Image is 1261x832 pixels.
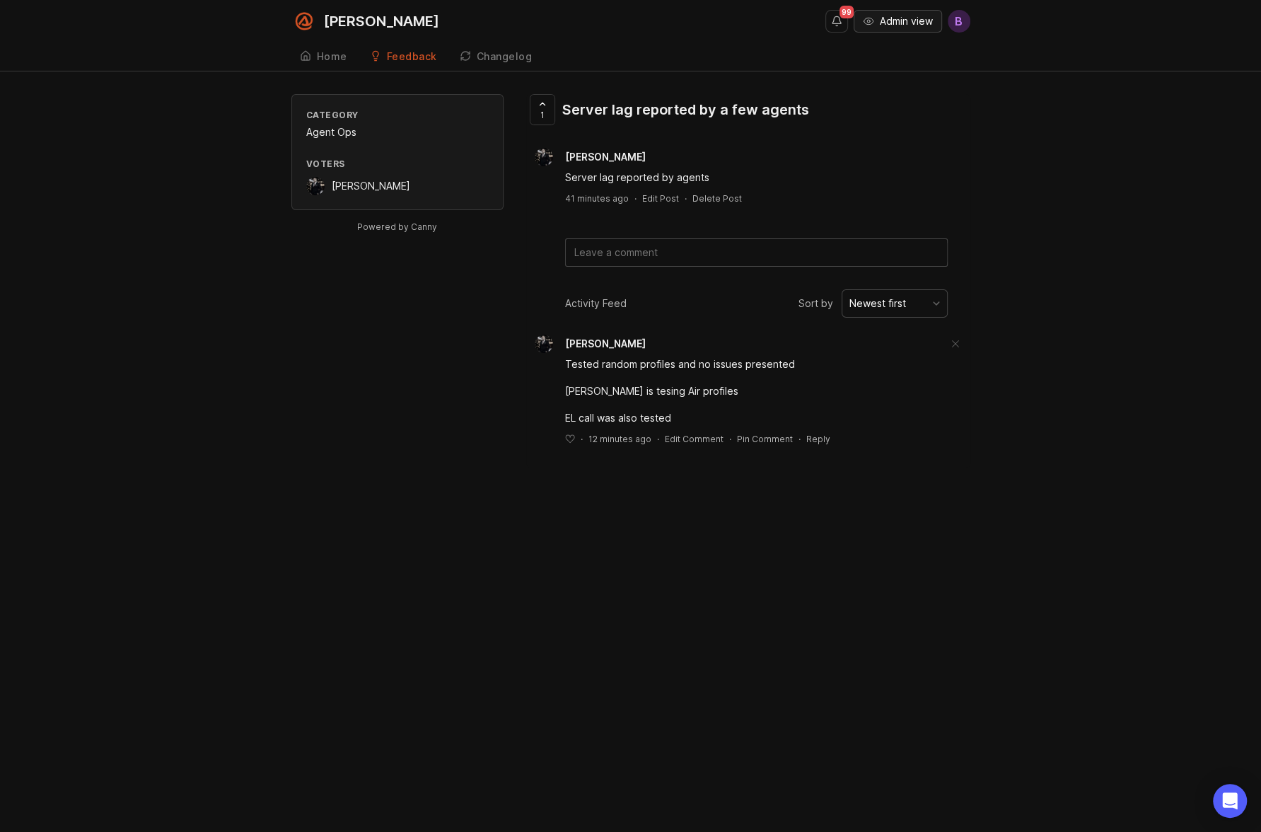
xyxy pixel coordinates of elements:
div: · [729,433,731,445]
div: [PERSON_NAME] is tesing Air profiles [565,383,948,399]
span: Admin view [880,14,933,28]
span: [PERSON_NAME] [565,151,646,163]
button: Notifications [825,10,848,33]
div: Feedback [387,52,437,62]
span: [PERSON_NAME] [332,180,410,192]
a: Changelog [451,42,541,71]
button: 1 [530,94,555,125]
span: Sort by [798,296,833,311]
div: Voters [306,158,489,170]
div: · [685,192,687,204]
a: Feedback [361,42,446,71]
div: [PERSON_NAME] [324,14,439,28]
div: · [634,192,637,204]
div: Category [306,109,489,121]
img: Arnulfo Bencomo Muñoz [535,148,553,166]
div: EL call was also tested [565,410,948,426]
div: Newest first [849,296,906,311]
a: Powered by Canny [355,219,439,235]
span: 99 [839,6,854,18]
a: Arnulfo Bencomo Muñoz[PERSON_NAME] [306,177,410,195]
div: Changelog [477,52,533,62]
div: Pin Comment [737,433,793,445]
span: 12 minutes ago [588,433,651,445]
span: 1 [540,109,545,121]
a: 41 minutes ago [565,192,629,204]
div: Server lag reported by agents [565,170,948,185]
div: · [657,433,659,445]
img: Arnulfo Bencomo Muñoz [306,177,325,195]
div: · [581,433,583,445]
div: Delete Post [692,192,742,204]
div: Home [317,52,347,62]
button: B [948,10,970,33]
div: Activity Feed [565,296,627,311]
button: Admin view [854,10,942,33]
div: Tested random profiles and no issues presented [565,357,948,372]
span: B [955,13,963,30]
a: Arnulfo Bencomo Muñoz[PERSON_NAME] [526,335,646,353]
div: Edit Post [642,192,679,204]
div: Open Intercom Messenger [1213,784,1247,818]
a: Home [291,42,356,71]
span: [PERSON_NAME] [565,337,646,349]
div: Agent Ops [306,125,489,140]
div: Reply [806,433,830,445]
a: Arnulfo Bencomo Muñoz[PERSON_NAME] [526,148,657,166]
div: Server lag reported by a few agents [562,100,809,120]
img: Smith.ai logo [291,8,317,34]
div: · [798,433,801,445]
div: Edit Comment [665,433,724,445]
img: Arnulfo Bencomo Muñoz [535,335,553,353]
